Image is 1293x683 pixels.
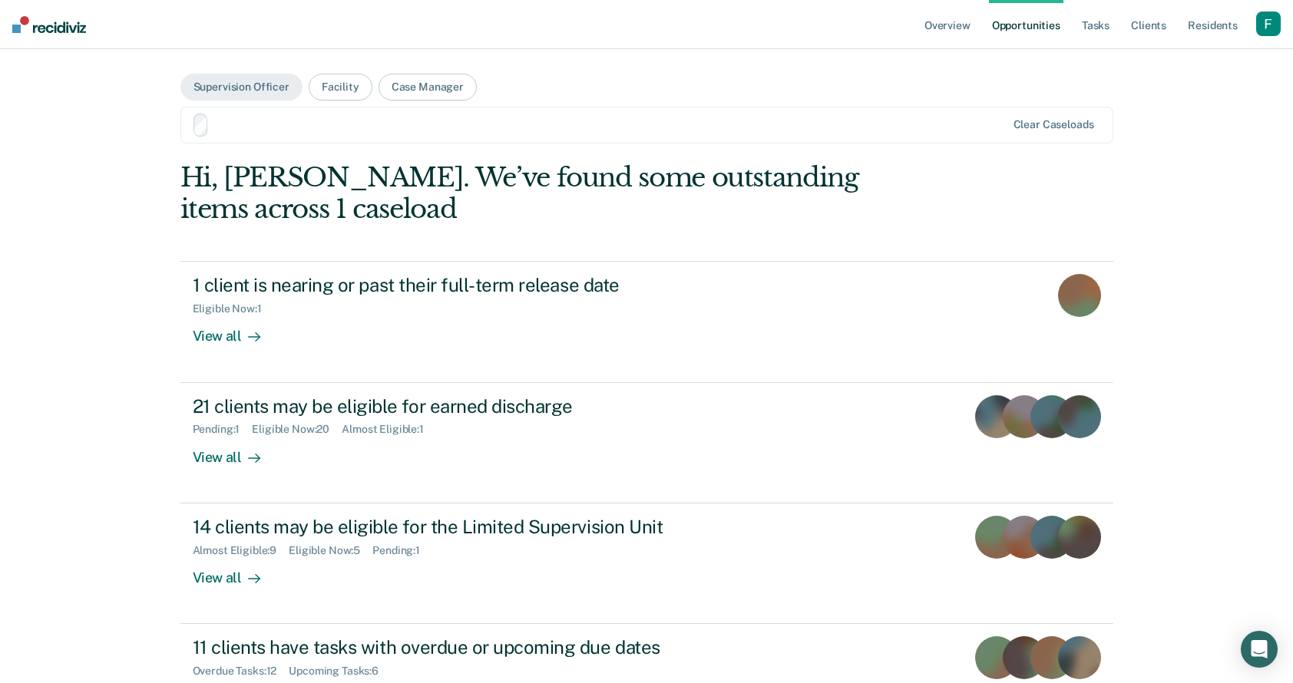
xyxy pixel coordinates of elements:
[193,395,732,417] div: 21 clients may be eligible for earned discharge
[193,516,732,538] div: 14 clients may be eligible for the Limited Supervision Unit
[252,423,342,436] div: Eligible Now : 20
[289,665,391,678] div: Upcoming Tasks : 6
[193,302,274,315] div: Eligible Now : 1
[193,274,732,296] div: 1 client is nearing or past their full-term release date
[193,436,279,466] div: View all
[193,665,289,678] div: Overdue Tasks : 12
[193,556,279,586] div: View all
[193,544,289,557] div: Almost Eligible : 9
[342,423,436,436] div: Almost Eligible : 1
[180,383,1113,503] a: 21 clients may be eligible for earned dischargePending:1Eligible Now:20Almost Eligible:1View all
[379,74,477,101] button: Case Manager
[193,315,279,345] div: View all
[180,261,1113,382] a: 1 client is nearing or past their full-term release dateEligible Now:1View all
[1014,118,1094,131] div: Clear caseloads
[193,423,253,436] div: Pending : 1
[12,16,86,33] img: Recidiviz
[193,636,732,658] div: 11 clients have tasks with overdue or upcoming due dates
[180,74,303,101] button: Supervision Officer
[180,162,927,225] div: Hi, [PERSON_NAME]. We’ve found some outstanding items across 1 caseload
[372,544,432,557] div: Pending : 1
[180,503,1113,624] a: 14 clients may be eligible for the Limited Supervision UnitAlmost Eligible:9Eligible Now:5Pending...
[309,74,372,101] button: Facility
[1241,631,1278,668] div: Open Intercom Messenger
[289,544,372,557] div: Eligible Now : 5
